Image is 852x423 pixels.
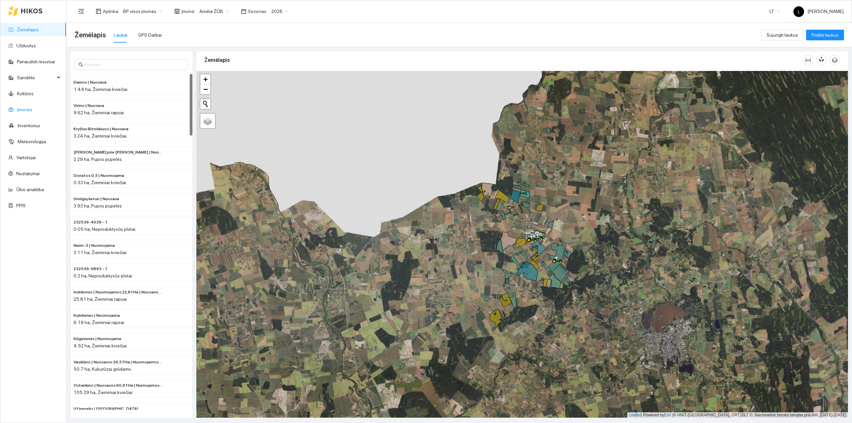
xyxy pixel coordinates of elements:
[204,51,803,70] div: Žemėlapis
[16,43,36,48] a: Užduotys
[629,413,641,417] a: Leaflet
[16,187,44,192] a: Ūkio analitika
[18,139,46,144] a: Meteorologija
[17,71,55,84] span: Sandėlis
[74,406,138,412] span: Už kapelių | Nuosava
[200,99,210,109] button: Initiate a new search
[798,6,800,17] span: L
[74,289,163,295] span: Indrikonio | Nuomojamos 22,81Ha | Nuosavos 3,00 Ha
[74,382,163,389] span: Ostankino | Nuosavos 60,91Ha | Numojamos 44,38Ha
[769,6,780,16] span: LT
[793,9,844,14] span: [PERSON_NAME]
[74,203,122,209] span: 3.93 ha, Pupos pupelės
[75,30,106,40] span: Žemėlapis
[17,107,32,112] a: Įmonės
[18,123,40,128] a: Inventorius
[241,9,246,14] span: calendar
[664,413,671,417] a: Esri
[74,103,104,109] span: Virino | Nuosava
[74,336,121,342] span: Kūginienės | Nuomojama
[17,59,55,64] a: Panaudoti resursai
[16,171,40,176] a: Nustatymai
[74,343,127,348] span: 4.52 ha, Žieminiai kviečiai
[74,173,124,179] span: Donatos 0,3 | Nuomojama
[74,157,122,162] span: 2.29 ha, Pupos pupelės
[761,32,803,38] a: Sujungti laukus
[74,110,124,115] span: 9.62 ha, Žieminiai rapsai
[761,30,803,40] button: Sujungti laukus
[766,31,798,39] span: Sujungti laukus
[203,75,208,83] span: +
[138,31,162,39] div: GPS Darbai
[74,273,132,278] span: 0.2 ha, Neproduktyvūs plotai
[200,84,210,94] a: Zoom out
[803,58,813,63] span: column-width
[74,250,126,255] span: 3.11 ha, Žieminiai kviečiai
[74,180,126,185] span: 0.33 ha, Žieminiai kviečiai
[17,91,34,96] a: Kultūros
[16,155,36,160] a: Vartotojai
[17,27,39,32] a: Žemėlapis
[803,55,813,66] button: column-width
[174,9,180,14] span: shop
[75,5,88,18] button: menu-fold
[74,149,163,156] span: Rolando prie Valės | Nuosava
[627,412,848,418] div: | Powered by © HNIT-[GEOGRAPHIC_DATA]; ORT10LT ©, Nacionalinė žemės tarnyba prie AM, [DATE]-[DATE]
[672,413,673,417] span: |
[74,359,163,365] span: Vasiliūno | Nuosavos 26,57Ha | Nuomojamos 24,15Ha
[79,62,83,67] span: search
[811,31,839,39] span: Pridėti laukus
[74,87,127,92] span: 1.44 ha, Žieminiai kviečiai
[74,133,126,139] span: 3.24 ha, Žieminiai kviečiai
[74,242,115,249] span: Neim-3 | Nuomojama
[114,31,127,39] div: Laukai
[806,30,844,40] button: Pridėti laukus
[181,8,195,15] span: Įmonė :
[806,32,844,38] a: Pridėti laukus
[248,8,267,15] span: Sezonas :
[199,6,229,16] span: Arsėta ŽŪB
[96,9,101,14] span: layout
[74,219,107,225] span: 232536-4039 - 1
[203,85,208,93] span: −
[271,6,289,16] span: 2026
[74,79,106,86] span: Dainos | Nuosava
[74,312,120,319] span: Kubilienės | Nuomojama
[74,266,107,272] span: 232539-9893 - 1
[123,6,162,16] span: BP visos įmonės
[74,390,132,395] span: 105.29 ha, Žieminiai kviečiai
[74,226,135,232] span: 0.05 ha, Neproduktyvūs plotai
[200,114,215,128] a: Layers
[78,8,84,14] span: menu-fold
[74,296,127,302] span: 25.81 ha, Žieminiai rapsai
[74,320,124,325] span: 6.19 ha, Žieminiai rapsai
[85,61,184,68] input: Paieška
[103,8,119,15] span: Aplinka :
[74,196,119,202] span: Smilgių keturi | Nuosava
[200,74,210,84] a: Zoom in
[74,366,131,372] span: 50.7 ha, Kukurūzai grūdams
[16,203,26,208] a: PPIS
[74,126,128,132] span: Kryžius Bitniškiuos | Nuosava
